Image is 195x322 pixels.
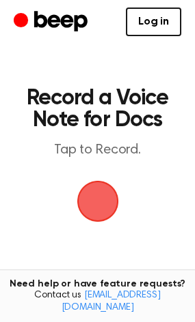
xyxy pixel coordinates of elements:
img: Beep Logo [77,181,118,222]
a: Log in [126,8,181,36]
span: Contact us [8,290,187,314]
p: Tap to Record. [25,142,170,159]
a: Beep [14,9,91,35]
a: [EMAIL_ADDRESS][DOMAIN_NAME] [62,291,161,312]
h1: Record a Voice Note for Docs [25,87,170,131]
